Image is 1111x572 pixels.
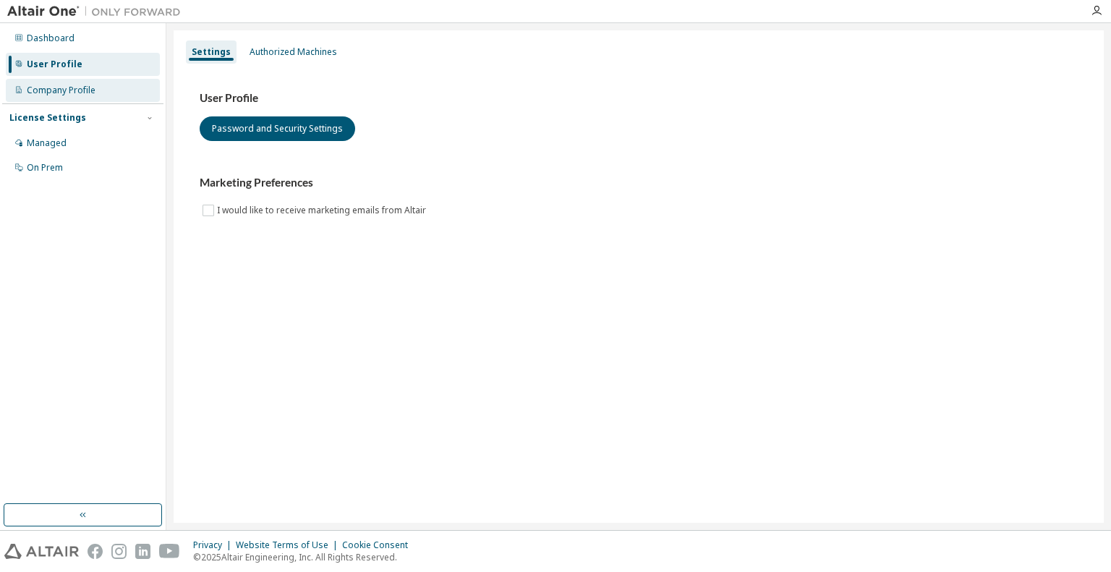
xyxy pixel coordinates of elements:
div: License Settings [9,112,86,124]
div: Cookie Consent [342,539,417,551]
img: linkedin.svg [135,544,150,559]
p: © 2025 Altair Engineering, Inc. All Rights Reserved. [193,551,417,563]
div: Managed [27,137,67,149]
button: Password and Security Settings [200,116,355,141]
div: Authorized Machines [250,46,337,58]
h3: User Profile [200,91,1078,106]
div: On Prem [27,162,63,174]
div: Dashboard [27,33,75,44]
img: youtube.svg [159,544,180,559]
img: instagram.svg [111,544,127,559]
div: Settings [192,46,231,58]
img: Altair One [7,4,188,19]
h3: Marketing Preferences [200,176,1078,190]
img: facebook.svg [88,544,103,559]
div: Company Profile [27,85,95,96]
div: Website Terms of Use [236,539,342,551]
div: Privacy [193,539,236,551]
label: I would like to receive marketing emails from Altair [217,202,429,219]
div: User Profile [27,59,82,70]
img: altair_logo.svg [4,544,79,559]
